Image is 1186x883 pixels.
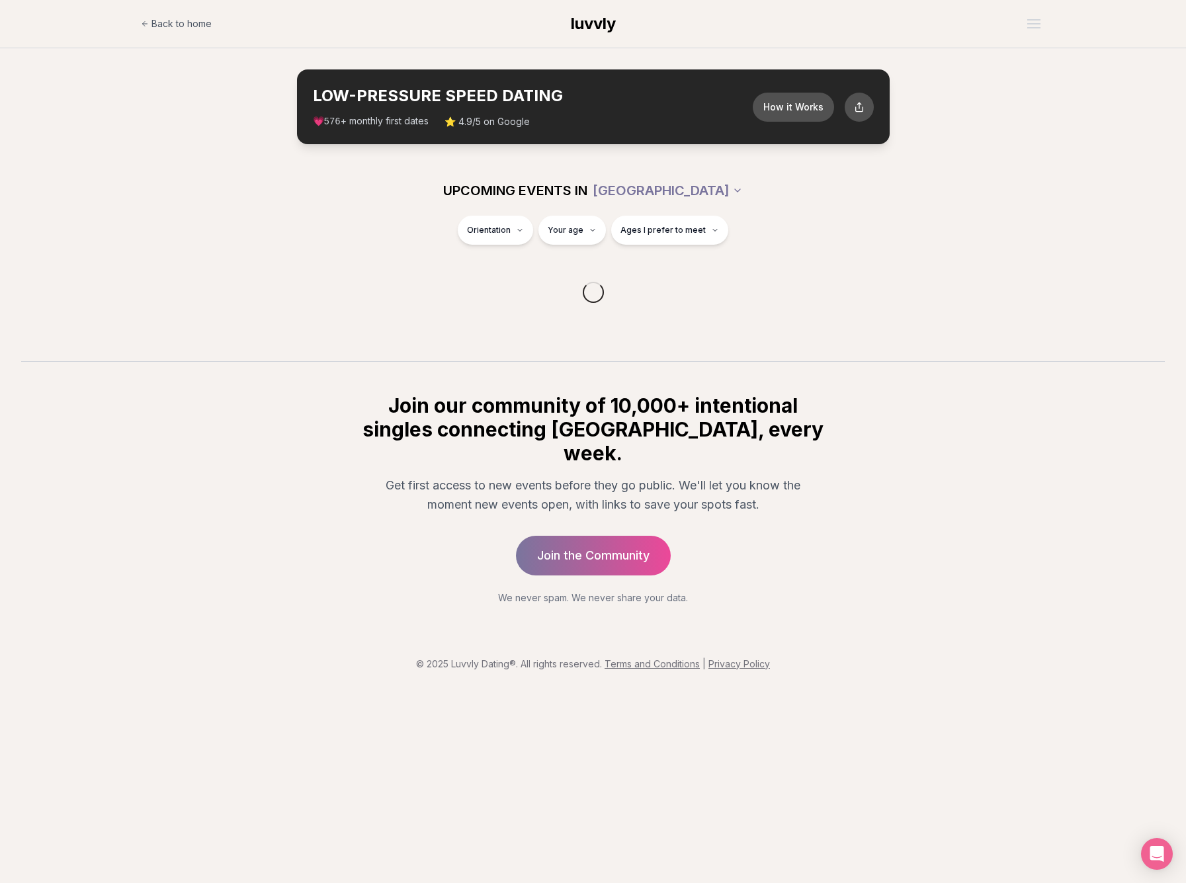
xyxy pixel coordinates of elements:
[708,658,770,669] a: Privacy Policy
[611,216,728,245] button: Ages I prefer to meet
[571,13,616,34] a: luvvly
[571,14,616,33] span: luvvly
[1022,14,1046,34] button: Open menu
[620,225,706,235] span: Ages I prefer to meet
[445,115,530,128] span: ⭐ 4.9/5 on Google
[605,658,700,669] a: Terms and Conditions
[467,225,511,235] span: Orientation
[313,85,753,106] h2: LOW-PRESSURE SPEED DATING
[753,93,834,122] button: How it Works
[1141,838,1173,870] div: Open Intercom Messenger
[360,394,826,465] h2: Join our community of 10,000+ intentional singles connecting [GEOGRAPHIC_DATA], every week.
[360,591,826,605] p: We never spam. We never share your data.
[516,536,671,575] a: Join the Community
[443,181,587,200] span: UPCOMING EVENTS IN
[11,657,1175,671] p: © 2025 Luvvly Dating®. All rights reserved.
[324,116,341,127] span: 576
[151,17,212,30] span: Back to home
[371,476,816,515] p: Get first access to new events before they go public. We'll let you know the moment new events op...
[548,225,583,235] span: Your age
[538,216,606,245] button: Your age
[458,216,533,245] button: Orientation
[702,658,706,669] span: |
[141,11,212,37] a: Back to home
[593,176,743,205] button: [GEOGRAPHIC_DATA]
[313,114,429,128] span: 💗 + monthly first dates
